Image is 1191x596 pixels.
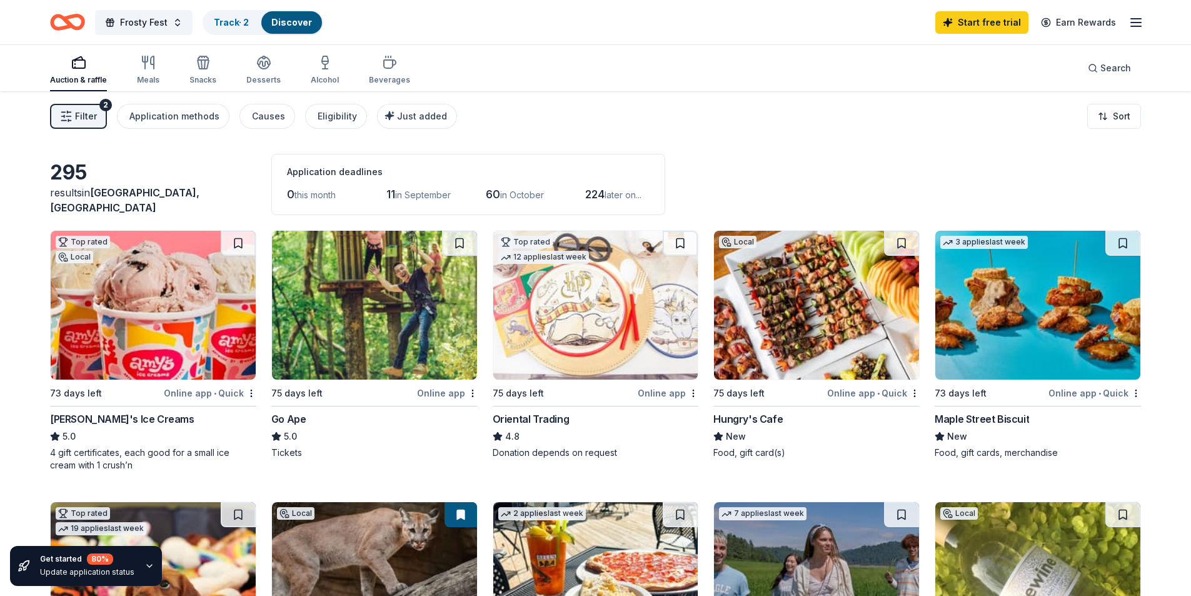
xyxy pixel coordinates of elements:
button: Search [1078,56,1141,81]
button: Sort [1087,104,1141,129]
a: Earn Rewards [1033,11,1123,34]
span: in September [395,189,451,200]
span: 0 [287,188,294,201]
span: 224 [585,188,605,201]
div: 75 days left [713,386,765,401]
span: [GEOGRAPHIC_DATA], [GEOGRAPHIC_DATA] [50,186,199,214]
div: Food, gift cards, merchandise [935,447,1141,459]
div: Local [940,507,978,520]
div: Snacks [189,75,216,85]
span: in October [500,189,544,200]
span: Frosty Fest [120,15,168,30]
span: this month [294,189,336,200]
span: 11 [386,188,395,201]
div: [PERSON_NAME]'s Ice Creams [50,412,194,427]
button: Eligibility [305,104,367,129]
div: Local [719,236,756,248]
span: in [50,186,199,214]
span: • [1098,388,1101,398]
button: Just added [377,104,457,129]
div: results [50,185,256,215]
span: later on... [605,189,641,200]
div: Online app [638,385,698,401]
div: Top rated [56,236,110,248]
span: Sort [1113,109,1130,124]
button: Alcohol [311,50,339,91]
div: Hungry's Cafe [713,412,783,427]
span: Search [1100,61,1131,76]
div: 2 [99,99,112,111]
button: Beverages [369,50,410,91]
div: 7 applies last week [719,507,807,520]
div: 75 days left [271,386,323,401]
a: Image for Maple Street Biscuit3 applieslast week73 days leftOnline app•QuickMaple Street BiscuitN... [935,230,1141,459]
div: 12 applies last week [498,251,589,264]
div: Top rated [56,507,110,520]
div: 295 [50,160,256,185]
div: Auction & raffle [50,75,107,85]
div: Causes [252,109,285,124]
div: Online app Quick [1048,385,1141,401]
button: Snacks [189,50,216,91]
img: Image for Hungry's Cafe [714,231,919,380]
span: New [947,429,967,444]
img: Image for Maple Street Biscuit [935,231,1140,380]
img: Image for Go Ape [272,231,477,380]
div: Maple Street Biscuit [935,412,1029,427]
span: New [726,429,746,444]
div: 80 % [87,553,113,565]
div: 4 gift certificates, each good for a small ice cream with 1 crush’n [50,447,256,472]
div: 3 applies last week [940,236,1028,249]
div: Online app Quick [164,385,256,401]
img: Image for Amy's Ice Creams [51,231,256,380]
img: Image for Oriental Trading [493,231,698,380]
button: Filter2 [50,104,107,129]
div: Application deadlines [287,164,650,179]
div: 73 days left [935,386,987,401]
button: Application methods [117,104,229,129]
div: 75 days left [493,386,544,401]
button: Causes [239,104,295,129]
div: Alcohol [311,75,339,85]
div: Beverages [369,75,410,85]
div: Desserts [246,75,281,85]
span: • [214,388,216,398]
div: Update application status [40,567,134,577]
span: • [877,388,880,398]
a: Image for Go Ape75 days leftOnline appGo Ape5.0Tickets [271,230,478,459]
div: Food, gift card(s) [713,447,920,459]
div: Go Ape [271,412,306,427]
span: Filter [75,109,97,124]
a: Home [50,8,85,37]
span: Just added [397,111,447,121]
div: Oriental Trading [493,412,570,427]
div: Local [277,507,314,520]
div: Online app [417,385,478,401]
a: Image for Amy's Ice CreamsTop ratedLocal73 days leftOnline app•Quick[PERSON_NAME]'s Ice Creams5.0... [50,230,256,472]
a: Start free trial [935,11,1028,34]
div: Tickets [271,447,478,459]
div: Get started [40,553,134,565]
a: Image for Oriental TradingTop rated12 applieslast week75 days leftOnline appOriental Trading4.8Do... [493,230,699,459]
div: Donation depends on request [493,447,699,459]
a: Image for Hungry's CafeLocal75 days leftOnline app•QuickHungry's CafeNewFood, gift card(s) [713,230,920,459]
span: 5.0 [284,429,297,444]
div: Eligibility [318,109,357,124]
button: Auction & raffle [50,50,107,91]
div: Top rated [498,236,553,248]
button: Desserts [246,50,281,91]
button: Track· 2Discover [203,10,323,35]
div: 2 applies last week [498,507,586,520]
button: Meals [137,50,159,91]
a: Discover [271,17,312,28]
span: 5.0 [63,429,76,444]
button: Frosty Fest [95,10,193,35]
div: Application methods [129,109,219,124]
div: Meals [137,75,159,85]
div: 73 days left [50,386,102,401]
span: 60 [486,188,500,201]
div: Online app Quick [827,385,920,401]
div: Local [56,251,93,263]
div: 19 applies last week [56,522,146,535]
a: Track· 2 [214,17,249,28]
